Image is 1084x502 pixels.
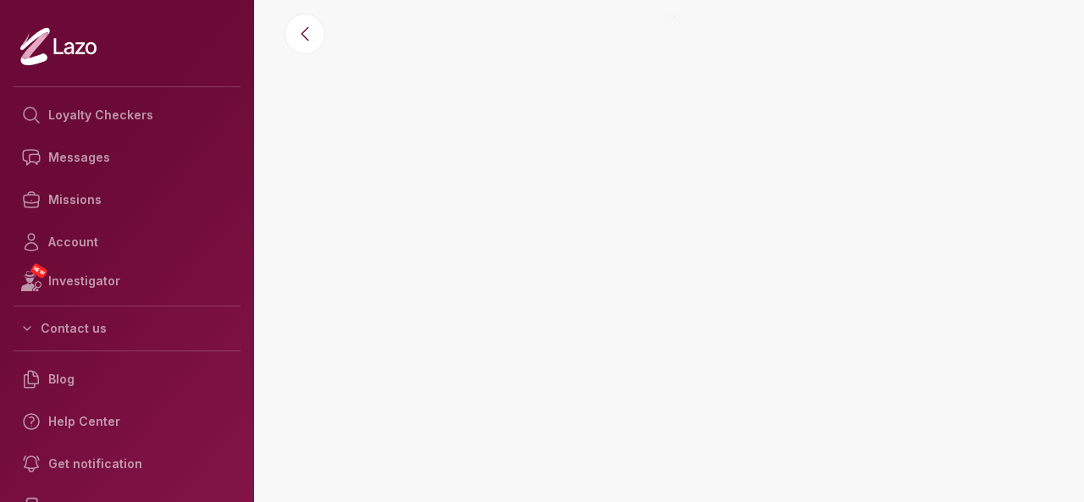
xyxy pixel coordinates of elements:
[14,313,241,344] button: Contact us
[14,263,241,299] a: NEWInvestigator
[14,400,241,443] a: Help Center
[14,94,241,136] a: Loyalty Checkers
[30,262,48,279] span: NEW
[14,179,241,221] a: Missions
[14,443,241,485] a: Get notification
[14,136,241,179] a: Messages
[14,358,241,400] a: Blog
[14,221,241,263] a: Account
